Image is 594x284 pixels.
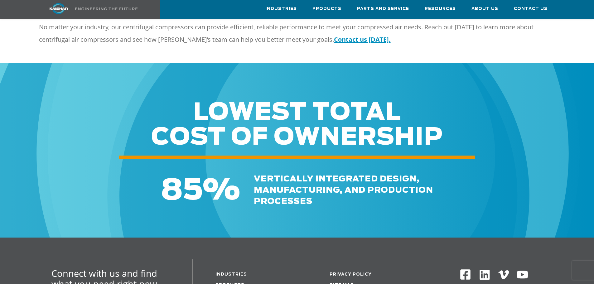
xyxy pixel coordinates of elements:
span: Products [312,5,341,12]
a: Contact Us [514,0,548,17]
a: Resources [425,0,456,17]
a: Contact us [DATE]. [334,35,391,44]
span: Resources [425,5,456,12]
span: Parts and Service [357,5,409,12]
a: Products [312,0,341,17]
span: Contact Us [514,5,548,12]
span: Industries [265,5,297,12]
img: Youtube [516,269,529,281]
span: % [203,176,240,205]
img: Engineering the future [75,7,138,10]
a: Industries [215,272,247,277]
span: 85 [161,176,203,205]
a: About Us [471,0,498,17]
img: Vimeo [498,270,509,279]
p: No matter your industry, our centrifugal compressors can provide efficient, reliable performance ... [39,21,555,46]
img: Linkedin [479,269,491,281]
img: kaishan logo [35,3,82,14]
span: About Us [471,5,498,12]
img: Facebook [460,269,471,280]
a: Industries [265,0,297,17]
a: Privacy Policy [330,272,372,277]
a: Parts and Service [357,0,409,17]
span: vertically integrated design, manufacturing, and production processes [254,175,433,205]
